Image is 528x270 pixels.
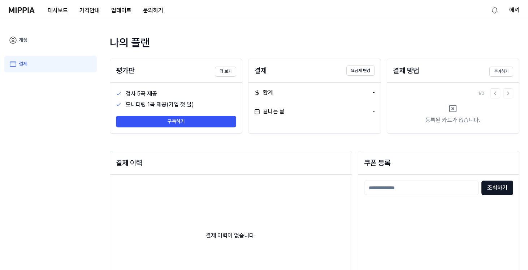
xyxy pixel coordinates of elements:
[4,56,97,72] a: 결제
[4,32,97,48] a: 계정
[481,181,513,195] button: 조회하기
[489,67,513,77] button: 추가하기
[372,88,375,97] div: -
[116,65,134,76] div: 평가판
[116,116,236,127] button: 구독하기
[116,110,236,127] a: 구독하기
[137,3,169,18] button: 문의하기
[110,35,519,50] div: 나의 플랜
[215,64,236,76] a: 더 보기
[478,90,484,97] div: 1 / 0
[105,3,137,18] button: 업데이트
[490,6,499,14] img: 알림
[364,157,513,169] h2: 쿠폰 등록
[126,89,237,98] div: 검사 5곡 제공
[254,88,273,97] div: 합계
[254,107,285,116] div: 끝나는 날
[393,65,419,76] div: 결제 방법
[489,64,513,76] a: 추가하기
[42,3,74,18] button: 대시보드
[74,3,105,18] button: 가격안내
[9,7,35,13] img: logo
[116,157,346,169] div: 결제 이력
[372,107,375,116] div: -
[346,66,375,76] button: 요금제 변경
[215,67,236,77] button: 더 보기
[254,65,267,76] div: 결제
[509,6,519,14] button: 애셔
[105,0,137,20] a: 업데이트
[425,116,480,125] div: 등록된 카드가 없습니다.
[126,100,237,109] div: 모니터링 1곡 제공(가입 첫 달)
